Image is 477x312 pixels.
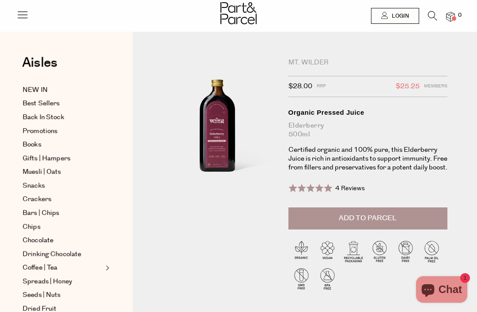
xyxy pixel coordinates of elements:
[288,266,314,292] img: P_P-ICONS-Live_Bec_V11_GMO_Free.svg
[23,180,45,191] span: Snacks
[22,56,57,78] a: Aisles
[288,108,447,117] div: Organic Pressed Juice
[23,112,64,123] span: Back In Stock
[23,194,51,205] span: Crackers
[288,146,447,172] p: Certified organic and 100% pure, this Elderberry Juice is rich in antioxidants to support immunit...
[314,266,341,292] img: P_P-ICONS-Live_Bec_V11_BPA_Free.svg
[23,167,61,177] span: Muesli | Oats
[23,85,103,95] a: NEW IN
[23,180,103,191] a: Snacks
[23,139,41,150] span: Books
[371,8,419,24] a: Login
[367,238,393,264] img: P_P-ICONS-Live_Bec_V11_Gluten_Free.svg
[23,290,103,301] a: Seeds | Nuts
[424,81,447,92] span: Members
[23,222,40,232] span: Chips
[23,290,61,301] span: Seeds | Nuts
[23,112,103,123] a: Back In Stock
[23,235,103,246] a: Chocolate
[23,208,59,218] span: Bars | Chips
[288,58,447,67] div: Mt. Wilder
[456,11,464,19] span: 0
[220,2,257,24] img: Part&Parcel
[23,126,103,136] a: Promotions
[419,238,445,264] img: P_P-ICONS-Live_Bec_V11_Palm_Oil_Free.svg
[23,235,53,246] span: Chocolate
[23,276,72,287] span: Spreads | Honey
[159,58,273,201] img: Organic Pressed Juice
[288,207,447,229] button: Add to Parcel
[393,238,419,264] img: P_P-ICONS-Live_Bec_V11_Dairy_Free.svg
[339,213,397,223] span: Add to Parcel
[22,53,57,72] span: Aisles
[314,238,341,264] img: P_P-ICONS-Live_Bec_V11_Vegan.svg
[23,263,103,273] a: Coffee | Tea
[103,263,110,273] button: Expand/Collapse Coffee | Tea
[341,238,367,264] img: P_P-ICONS-Live_Bec_V11_Recyclable_Packaging.svg
[413,276,470,305] inbox-online-store-chat: Shopify online store chat
[317,81,326,92] span: RRP
[23,167,103,177] a: Muesli | Oats
[23,153,103,164] a: Gifts | Hampers
[23,126,57,136] span: Promotions
[288,81,312,92] span: $28.00
[23,153,70,164] span: Gifts | Hampers
[23,276,103,287] a: Spreads | Honey
[23,98,103,109] a: Best Sellers
[23,139,103,150] a: Books
[23,208,103,218] a: Bars | Chips
[396,81,420,92] span: $25.25
[23,98,60,109] span: Best Sellers
[23,249,103,259] a: Drinking Chocolate
[23,222,103,232] a: Chips
[23,249,81,259] span: Drinking Chocolate
[288,121,447,139] div: Elderberry 500ml
[23,263,57,273] span: Coffee | Tea
[288,238,314,264] img: P_P-ICONS-Live_Bec_V11_Organic.svg
[390,12,409,20] span: Login
[335,184,365,193] span: 4 Reviews
[446,12,455,21] a: 0
[23,194,103,205] a: Crackers
[23,85,48,95] span: NEW IN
